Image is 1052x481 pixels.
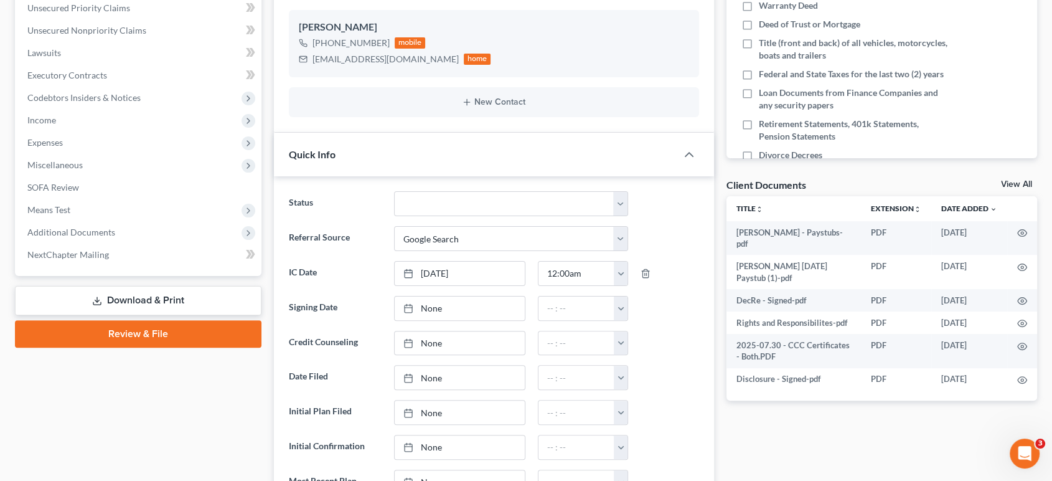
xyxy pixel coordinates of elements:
[299,20,689,35] div: [PERSON_NAME]
[395,366,525,389] a: None
[17,19,261,42] a: Unsecured Nonpriority Claims
[312,37,390,49] div: [PHONE_NUMBER]
[27,115,56,125] span: Income
[395,436,525,459] a: None
[931,368,1007,391] td: [DATE]
[27,160,83,170] span: Miscellaneous
[27,2,130,13] span: Unsecured Priority Claims
[395,297,525,320] a: None
[283,261,388,286] label: IC Date
[931,334,1007,368] td: [DATE]
[726,368,861,391] td: Disclosure - Signed-pdf
[1035,439,1045,449] span: 3
[27,227,115,237] span: Additional Documents
[27,25,146,36] span: Unsecured Nonpriority Claims
[27,182,79,193] span: SOFA Review
[17,42,261,64] a: Lawsuits
[726,289,861,312] td: DecRe - Signed-pdf
[759,87,949,112] span: Loan Documents from Finance Companies and any security papers
[759,37,949,62] span: Title (front and back) of all vehicles, motorcycles, boats and trailers
[17,176,261,199] a: SOFA Review
[283,435,388,460] label: Initial Confirmation
[395,262,525,285] a: [DATE]
[538,262,614,285] input: -- : --
[27,70,107,80] span: Executory Contracts
[27,204,70,215] span: Means Test
[299,97,689,107] button: New Contact
[759,68,944,80] span: Federal and State Taxes for the last two (2) years
[27,47,61,58] span: Lawsuits
[914,206,921,213] i: unfold_more
[283,296,388,321] label: Signing Date
[464,54,491,65] div: home
[538,331,614,355] input: -- : --
[15,286,261,315] a: Download & Print
[931,255,1007,289] td: [DATE]
[17,64,261,87] a: Executory Contracts
[861,255,931,289] td: PDF
[395,37,426,49] div: mobile
[283,331,388,356] label: Credit Counseling
[931,221,1007,255] td: [DATE]
[931,289,1007,312] td: [DATE]
[759,149,822,161] span: Divorce Decrees
[283,365,388,390] label: Date Filed
[756,206,763,213] i: unfold_more
[27,249,109,260] span: NextChapter Mailing
[990,206,997,213] i: expand_more
[538,401,614,424] input: -- : --
[941,204,997,213] a: Date Added expand_more
[312,53,459,65] div: [EMAIL_ADDRESS][DOMAIN_NAME]
[27,137,63,148] span: Expenses
[283,400,388,425] label: Initial Plan Filed
[283,191,388,216] label: Status
[726,178,806,191] div: Client Documents
[861,221,931,255] td: PDF
[726,255,861,289] td: [PERSON_NAME] [DATE] Paystub (1)-pdf
[289,148,336,160] span: Quick Info
[861,289,931,312] td: PDF
[538,366,614,389] input: -- : --
[726,334,861,368] td: 2025-07.30 - CCC Certificates - Both.PDF
[538,436,614,459] input: -- : --
[931,312,1007,334] td: [DATE]
[395,331,525,355] a: None
[27,92,141,103] span: Codebtors Insiders & Notices
[538,297,614,320] input: -- : --
[15,320,261,348] a: Review & File
[395,401,525,424] a: None
[736,204,763,213] a: Titleunfold_more
[1001,180,1032,189] a: View All
[1010,439,1040,469] iframe: Intercom live chat
[861,334,931,368] td: PDF
[726,312,861,334] td: Rights and Responsibilites-pdf
[861,368,931,391] td: PDF
[726,221,861,255] td: [PERSON_NAME] - Paystubs-pdf
[283,226,388,251] label: Referral Source
[871,204,921,213] a: Extensionunfold_more
[759,18,860,31] span: Deed of Trust or Mortgage
[861,312,931,334] td: PDF
[759,118,949,143] span: Retirement Statements, 401k Statements, Pension Statements
[17,244,261,266] a: NextChapter Mailing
